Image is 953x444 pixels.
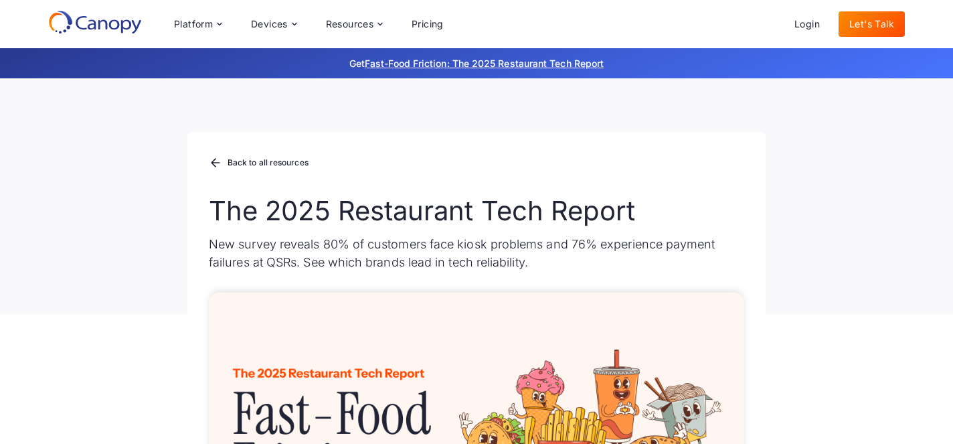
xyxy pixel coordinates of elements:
div: Resources [315,11,393,38]
a: Pricing [401,11,454,37]
h1: The 2025 Restaurant Tech Report [209,195,744,227]
div: Back to all resources [228,159,309,167]
a: Let's Talk [839,11,905,37]
p: Get [149,56,804,70]
a: Fast-Food Friction: The 2025 Restaurant Tech Report [365,58,604,69]
div: Devices [251,19,288,29]
div: Platform [163,11,232,38]
a: Login [784,11,831,37]
a: Back to all resources [209,155,309,172]
p: New survey reveals 80% of customers face kiosk problems and 76% experience payment failures at QS... [209,235,744,271]
div: Platform [174,19,213,29]
div: Resources [326,19,374,29]
div: Devices [240,11,307,38]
